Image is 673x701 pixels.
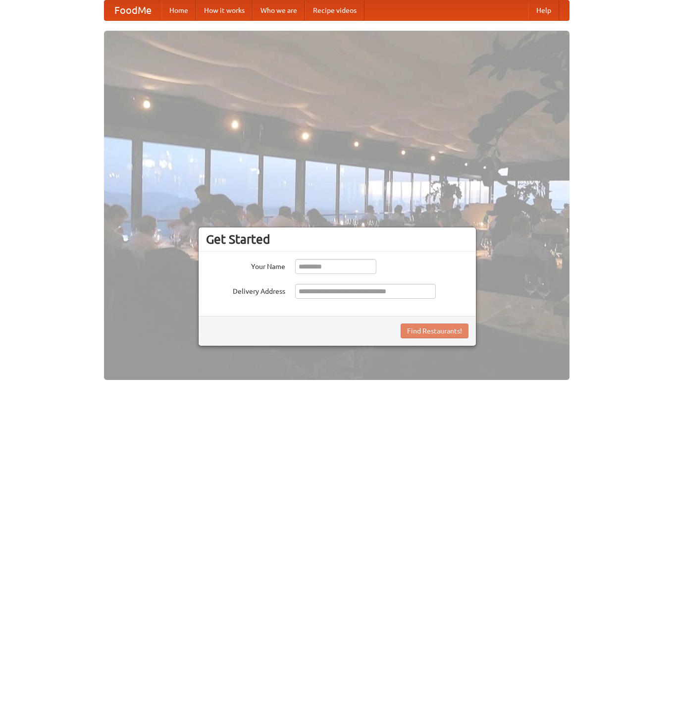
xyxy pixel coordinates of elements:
[528,0,559,20] a: Help
[206,232,468,247] h3: Get Started
[196,0,253,20] a: How it works
[161,0,196,20] a: Home
[104,0,161,20] a: FoodMe
[253,0,305,20] a: Who we are
[206,284,285,296] label: Delivery Address
[305,0,364,20] a: Recipe videos
[206,259,285,271] label: Your Name
[401,324,468,338] button: Find Restaurants!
